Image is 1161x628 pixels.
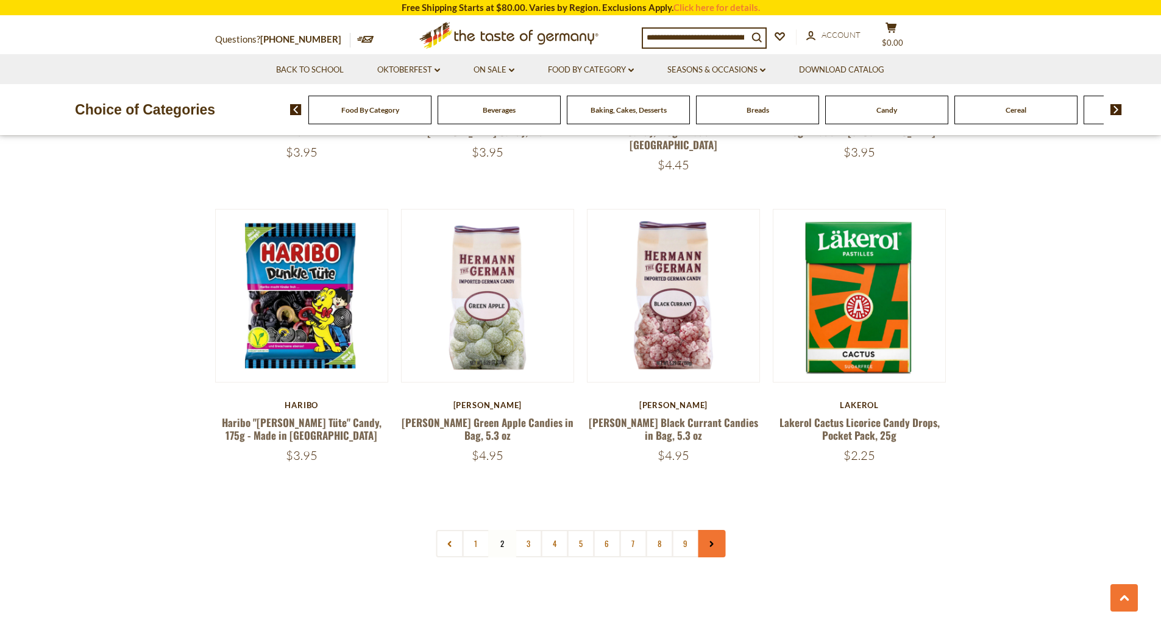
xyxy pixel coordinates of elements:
a: Food By Category [548,63,634,77]
a: Food By Category [341,105,399,115]
a: Lakerol Cactus Licorice Candy Drops, Pocket Pack, 25g [779,415,940,443]
span: $3.95 [843,144,875,160]
img: Lakerol Cactus Licorice Candy Drops, Pocket Pack, 25g [773,210,946,382]
a: 3 [514,530,542,557]
a: 9 [672,530,699,557]
span: $4.95 [658,448,689,463]
a: 5 [567,530,594,557]
a: Click here for details. [673,2,760,13]
a: 4 [541,530,568,557]
a: Seasons & Occasions [667,63,765,77]
a: Back to School [276,63,344,77]
img: next arrow [1110,104,1122,115]
button: $0.00 [873,22,910,52]
div: Haribo [215,400,389,410]
span: $2.25 [843,448,875,463]
a: Breads [747,105,769,115]
span: $3.95 [286,144,318,160]
div: Lakerol [773,400,946,410]
a: 7 [619,530,647,557]
a: Account [806,29,861,42]
a: Baking, Cakes, Desserts [591,105,667,115]
a: Cereal [1006,105,1026,115]
img: previous arrow [290,104,302,115]
p: Questions? [215,32,350,48]
a: 1 [462,530,489,557]
a: Candy [876,105,897,115]
a: [PHONE_NUMBER] [260,34,341,44]
a: [PERSON_NAME] Black Currant Candies in Bag, 5.3 oz [589,415,758,443]
div: [PERSON_NAME] [401,400,575,410]
img: Hermann Bavarian Black Currant Candies in Bag, 5.3 oz [588,210,760,382]
a: [PERSON_NAME] Green Apple Candies in Bag, 5.3 oz [402,415,573,443]
img: Haribo "Dunkle Tüte" Candy, 175g - Made in Germany [216,210,388,382]
span: $4.45 [658,157,689,172]
div: [PERSON_NAME] [587,400,761,410]
img: Hermann Bavarian Green Apple Candies in Bag, 5.3 oz [402,210,574,382]
a: Beverages [483,105,516,115]
span: $4.95 [472,448,503,463]
a: Haribo "[PERSON_NAME] Tüte" Candy, 175g - Made in [GEOGRAPHIC_DATA] [222,415,382,443]
span: $3.95 [472,144,503,160]
span: $0.00 [882,38,903,48]
a: 8 [645,530,673,557]
a: On Sale [474,63,514,77]
a: Download Catalog [799,63,884,77]
span: Account [822,30,861,40]
span: $3.95 [286,448,318,463]
a: 6 [593,530,620,557]
a: Oktoberfest [377,63,440,77]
